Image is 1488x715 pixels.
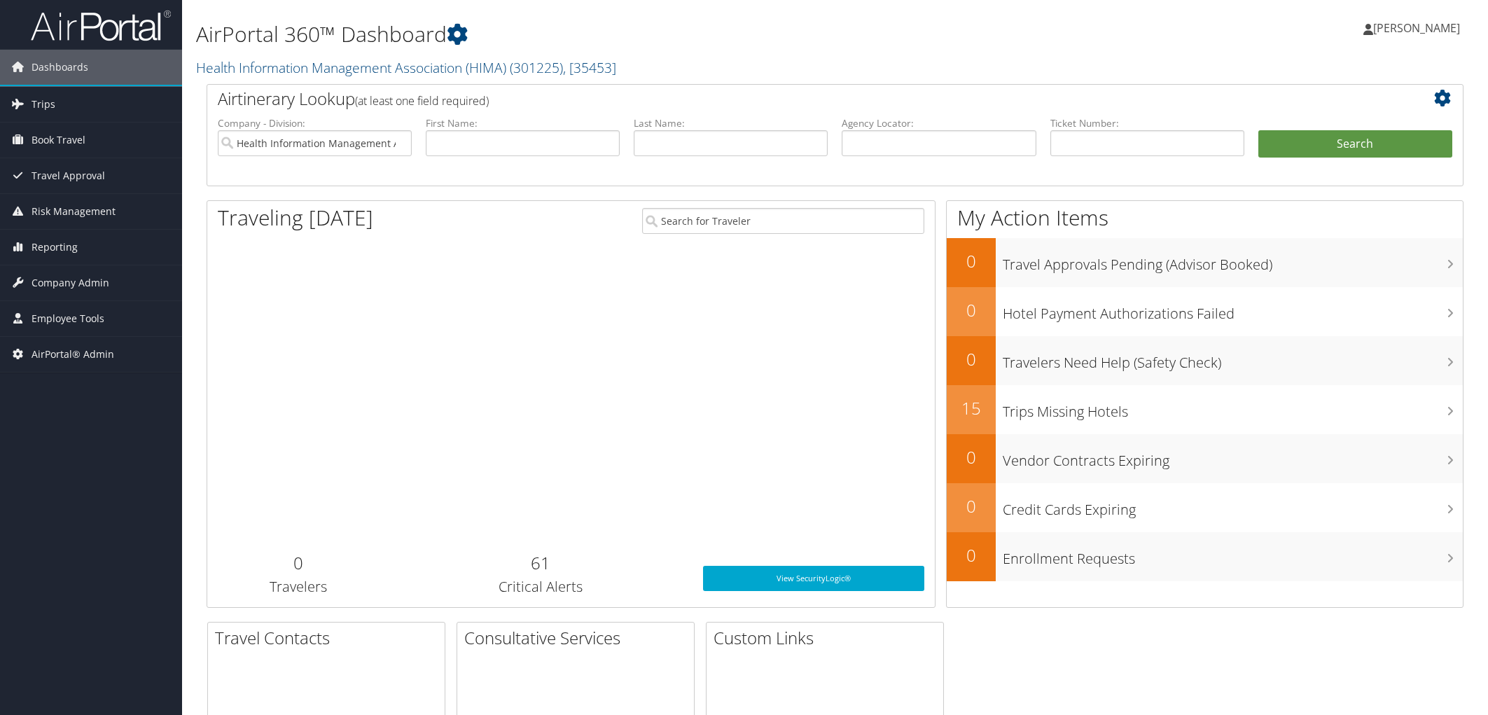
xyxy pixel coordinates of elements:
h1: AirPortal 360™ Dashboard [196,20,1048,49]
span: Reporting [32,230,78,265]
label: Ticket Number: [1050,116,1244,130]
input: Search for Traveler [642,208,924,234]
h2: Consultative Services [464,626,694,650]
h2: 0 [947,543,996,567]
h3: Travelers [218,577,379,597]
span: Dashboards [32,50,88,85]
span: Company Admin [32,265,109,300]
h2: 0 [947,494,996,518]
span: [PERSON_NAME] [1373,20,1460,36]
button: Search [1258,130,1452,158]
label: First Name: [426,116,620,130]
h2: 0 [947,249,996,273]
a: 0Travelers Need Help (Safety Check) [947,336,1463,385]
span: , [ 35453 ] [563,58,616,77]
a: 0Hotel Payment Authorizations Failed [947,287,1463,336]
h2: 0 [947,445,996,469]
span: ( 301225 ) [510,58,563,77]
h2: 15 [947,396,996,420]
h2: 61 [400,551,682,575]
h1: Traveling [DATE] [218,203,373,232]
h2: Airtinerary Lookup [218,87,1348,111]
h3: Travel Approvals Pending (Advisor Booked) [1003,248,1463,275]
h3: Hotel Payment Authorizations Failed [1003,297,1463,324]
h3: Critical Alerts [400,577,682,597]
h2: 0 [218,551,379,575]
span: Travel Approval [32,158,105,193]
label: Last Name: [634,116,828,130]
span: AirPortal® Admin [32,337,114,372]
h2: Travel Contacts [215,626,445,650]
h2: 0 [947,347,996,371]
h3: Credit Cards Expiring [1003,493,1463,520]
a: 0Vendor Contracts Expiring [947,434,1463,483]
a: 15Trips Missing Hotels [947,385,1463,434]
a: Health Information Management Association (HIMA) [196,58,616,77]
span: Trips [32,87,55,122]
img: airportal-logo.png [31,9,171,42]
span: (at least one field required) [355,93,489,109]
a: 0Credit Cards Expiring [947,483,1463,532]
a: 0Travel Approvals Pending (Advisor Booked) [947,238,1463,287]
h3: Travelers Need Help (Safety Check) [1003,346,1463,373]
span: Risk Management [32,194,116,229]
span: Employee Tools [32,301,104,336]
a: View SecurityLogic® [703,566,924,591]
h1: My Action Items [947,203,1463,232]
h3: Trips Missing Hotels [1003,395,1463,422]
h3: Vendor Contracts Expiring [1003,444,1463,471]
a: [PERSON_NAME] [1363,7,1474,49]
h3: Enrollment Requests [1003,542,1463,569]
label: Agency Locator: [842,116,1036,130]
a: 0Enrollment Requests [947,532,1463,581]
span: Book Travel [32,123,85,158]
h2: Custom Links [714,626,943,650]
h2: 0 [947,298,996,322]
label: Company - Division: [218,116,412,130]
